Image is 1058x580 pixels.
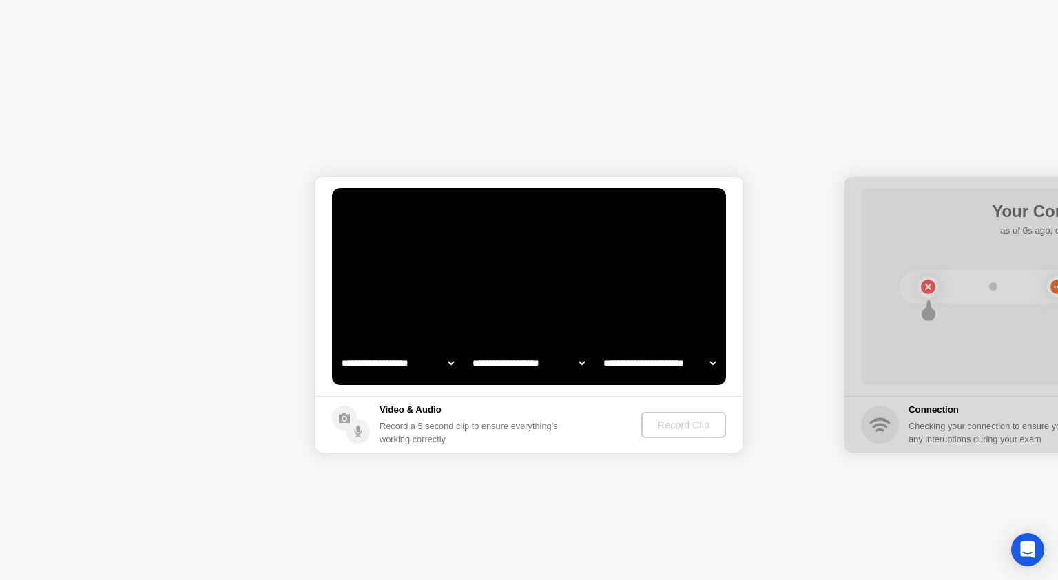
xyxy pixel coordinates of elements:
select: Available microphones [601,349,718,377]
select: Available cameras [339,349,457,377]
div: Open Intercom Messenger [1011,533,1044,566]
div: Record a 5 second clip to ensure everything’s working correctly [380,420,563,446]
h5: Video & Audio [380,403,563,417]
div: Record Clip [647,420,720,431]
button: Record Clip [641,412,726,438]
select: Available speakers [470,349,588,377]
